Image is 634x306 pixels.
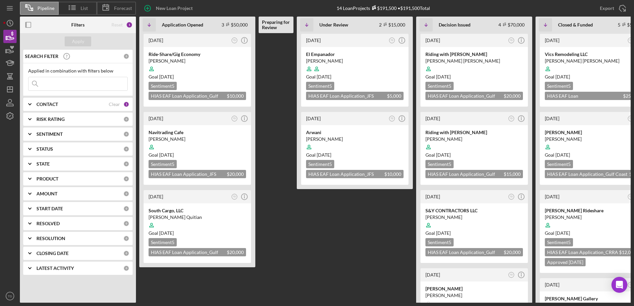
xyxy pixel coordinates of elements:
[123,116,129,122] div: 0
[388,36,397,45] button: TD
[114,6,132,11] span: Forecast
[436,152,451,158] time: 10/06/2025
[233,39,236,41] text: TD
[306,74,331,79] span: Goal
[425,214,523,221] div: [PERSON_NAME]
[149,214,246,221] div: [PERSON_NAME] Quitian
[555,74,570,79] time: 10/18/2025
[545,116,559,121] time: 2025-08-19 00:40
[545,152,570,158] span: Goal
[425,292,523,299] div: [PERSON_NAME]
[504,171,521,177] span: $15,000
[306,116,321,121] time: 2025-09-16 15:21
[149,230,174,236] span: Goal
[504,249,521,255] span: $20,000
[149,51,246,58] div: Ride-Share/Gig Economy
[111,22,123,27] div: Reset
[425,51,523,58] div: Riding with [PERSON_NAME]
[36,176,58,181] b: PRODUCT
[149,37,163,43] time: 2025-09-20 11:14
[555,152,570,158] time: 10/13/2025
[159,152,174,158] time: 11/10/2025
[36,161,50,167] b: STATE
[306,51,404,58] div: El Empanador
[545,238,573,246] div: Sentiment 5
[36,266,74,271] b: LATEST ACTIVITY
[233,195,236,198] text: TD
[337,5,430,11] div: 14 Loan Projects • $191,500 Total
[300,111,410,186] a: [DATE]TDArwani[PERSON_NAME]Goal [DATE]Sentiment5HIAS EAF Loan Application_JFS Washtenaw County $1...
[425,207,523,214] div: S&Y CONTRACTORS LLC
[425,170,523,178] div: HIAS EAF Loan Application_Gulf Coast JFCS
[425,238,454,246] div: Sentiment 5
[425,160,454,168] div: Sentiment 5
[510,274,513,276] text: TD
[149,160,177,168] div: Sentiment 5
[425,74,451,79] span: Goal
[439,22,471,27] b: Decision Issued
[391,39,394,41] text: TD
[306,136,404,142] div: [PERSON_NAME]
[387,93,401,99] span: $5,000
[230,192,239,201] button: TD
[36,131,63,137] b: SENTIMENT
[306,82,334,90] div: Sentiment 5
[8,294,12,298] text: TD
[629,283,632,286] text: TD
[545,282,559,287] time: 2025-06-29 21:55
[425,92,523,100] div: HIAS EAF Loan Application_Gulf Coast JFCS
[388,114,397,123] button: TD
[425,248,523,256] div: HIAS EAF Loan Application_Gulf Coast JFCS
[545,194,559,199] time: 2025-08-15 19:39
[507,271,516,280] button: TD
[123,146,129,152] div: 0
[230,114,239,123] button: TD
[149,194,163,199] time: 2025-08-17 23:05
[222,22,248,27] div: 3 $50,000
[123,235,129,241] div: 0
[510,39,513,41] text: TD
[306,152,331,158] span: Goal
[109,102,120,107] div: Clear
[545,258,586,266] div: Approved [DATE]
[123,131,129,137] div: 0
[123,221,129,227] div: 0
[545,160,573,168] div: Sentiment 5
[36,102,58,107] b: CONTACT
[123,161,129,167] div: 0
[425,194,440,199] time: 2025-08-13 17:16
[545,37,559,43] time: 2025-08-19 18:06
[545,82,573,90] div: Sentiment 5
[139,2,199,15] button: New Loan Project
[436,230,451,236] time: 10/12/2025
[149,170,246,178] div: HIAS EAF Loan Application_JFS Washtenaw County
[72,36,84,46] div: Apply
[123,191,129,197] div: 0
[425,116,440,121] time: 2025-08-25 20:30
[149,92,246,100] div: HIAS EAF Loan Application_Gulf Coast JFCS
[545,230,570,236] span: Goal
[126,22,133,28] div: 1
[629,117,632,120] text: TD
[123,101,129,107] div: 1
[149,136,246,142] div: [PERSON_NAME]
[555,230,570,236] time: 10/14/2025
[545,74,570,79] span: Goal
[306,58,404,64] div: [PERSON_NAME]
[510,117,513,120] text: TD
[123,53,129,59] div: 0
[425,37,440,43] time: 2025-09-03 01:09
[593,2,631,15] button: Export
[227,171,244,177] span: $20,000
[65,36,91,46] button: Apply
[629,195,632,198] text: TD
[425,129,523,136] div: Riding with [PERSON_NAME]
[300,33,410,108] a: [DATE]TDEl Empanador[PERSON_NAME]Goal [DATE]Sentiment5HIAS EAF Loan Application_JFS Washtenaw Cou...
[149,58,246,64] div: [PERSON_NAME]
[36,221,60,226] b: RESOLVED
[149,74,174,79] span: Goal
[36,251,69,256] b: CLOSING DATE
[123,176,129,182] div: 0
[149,116,163,121] time: 2025-09-11 18:54
[391,117,394,120] text: TD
